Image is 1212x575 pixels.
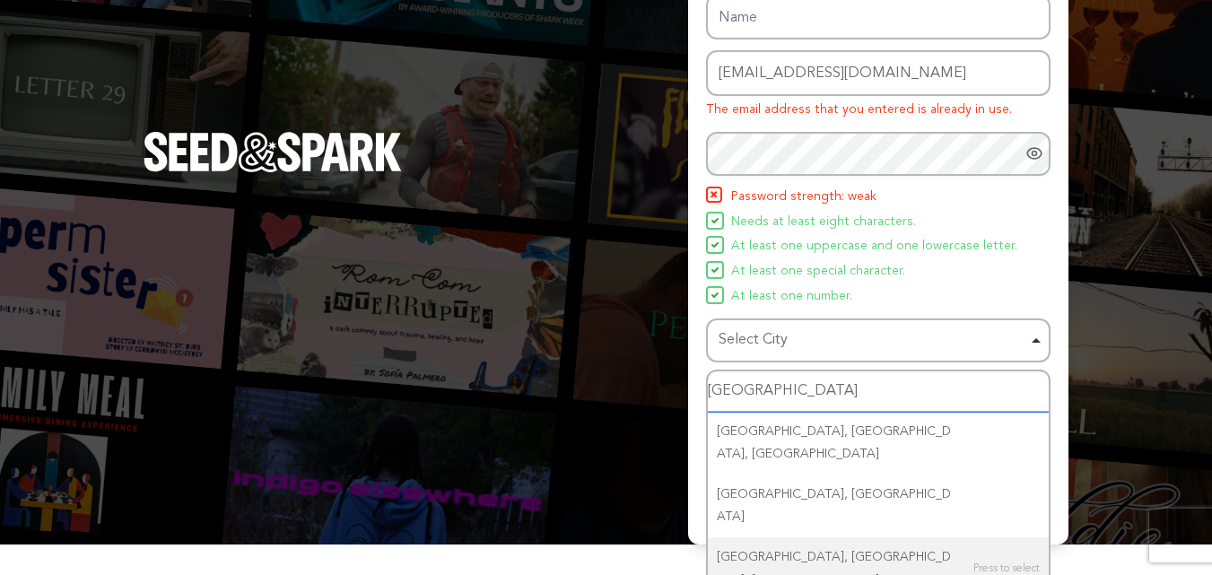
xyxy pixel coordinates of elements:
[708,371,1049,412] input: Select City
[708,475,1049,537] div: [GEOGRAPHIC_DATA], [GEOGRAPHIC_DATA]
[731,261,905,283] span: At least one special character.
[711,292,719,299] img: Seed&Spark Icon
[711,266,719,274] img: Seed&Spark Icon
[731,286,852,308] span: At least one number.
[719,327,1027,353] div: Select City
[706,100,1051,121] p: The email address that you entered is already in use.
[708,412,1049,475] div: [GEOGRAPHIC_DATA], [GEOGRAPHIC_DATA], [GEOGRAPHIC_DATA]
[144,132,402,171] img: Seed&Spark Logo
[706,50,1051,96] input: Email address
[731,212,916,233] span: Needs at least eight characters.
[1025,144,1043,162] a: Show password as plain text. Warning: this will display your password on the screen.
[711,217,719,224] img: Seed&Spark Icon
[144,132,402,207] a: Seed&Spark Homepage
[731,236,1017,257] span: At least one uppercase and one lowercase letter.
[731,187,876,208] span: Password strength: weak
[708,188,720,201] img: Seed&Spark Icon
[711,241,719,248] img: Seed&Spark Icon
